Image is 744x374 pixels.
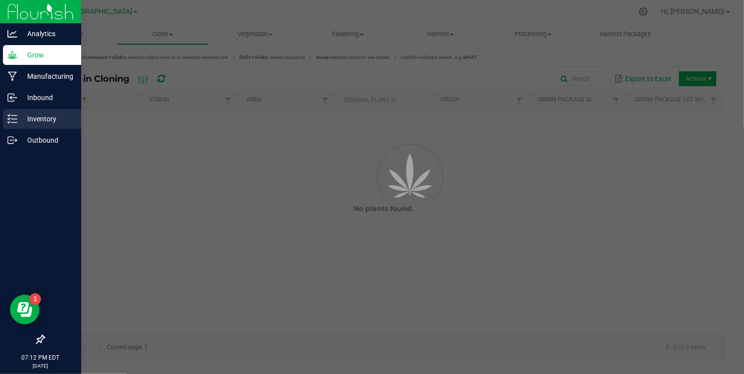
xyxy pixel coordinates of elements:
[17,113,77,125] p: Inventory
[10,295,40,324] iframe: Resource center
[7,114,17,124] inline-svg: Inventory
[7,71,17,81] inline-svg: Manufacturing
[4,362,77,370] p: [DATE]
[17,28,77,40] p: Analytics
[17,70,77,82] p: Manufacturing
[7,50,17,60] inline-svg: Grow
[17,49,77,61] p: Grow
[7,135,17,145] inline-svg: Outbound
[29,293,41,305] iframe: Resource center unread badge
[17,134,77,146] p: Outbound
[4,353,77,362] p: 07:12 PM EDT
[17,92,77,104] p: Inbound
[7,29,17,39] inline-svg: Analytics
[7,93,17,103] inline-svg: Inbound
